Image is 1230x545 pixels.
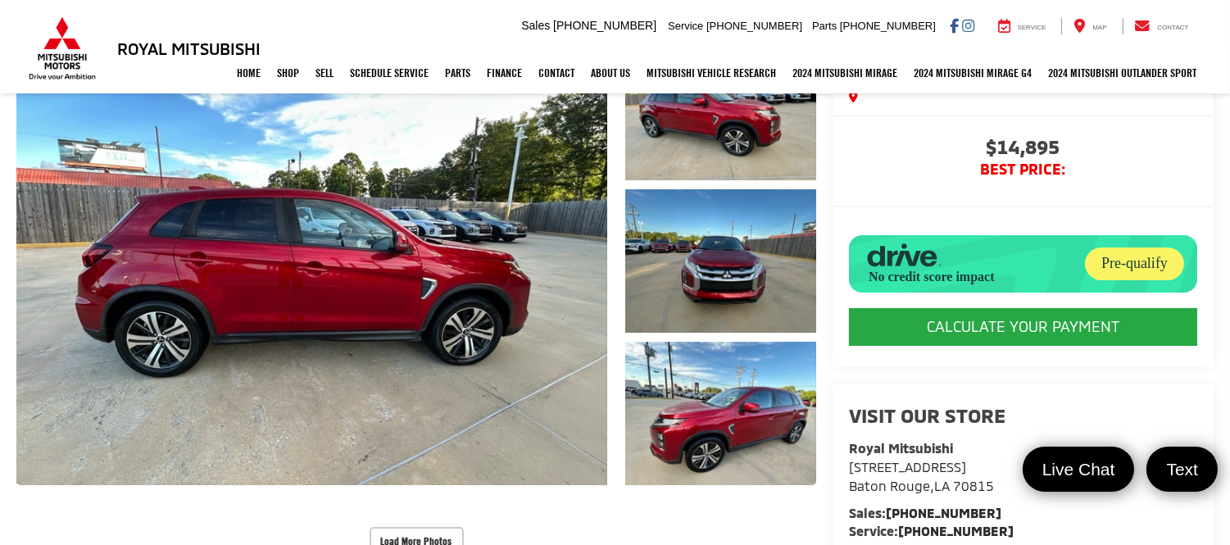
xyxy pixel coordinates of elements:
[1023,447,1135,492] a: Live Chat
[531,52,583,93] a: Contact
[668,20,703,32] span: Service
[849,440,953,456] strong: Royal Mitsubishi
[898,523,1014,538] a: [PHONE_NUMBER]
[1092,24,1106,31] span: Map
[849,405,1197,426] h2: Visit our Store
[840,20,936,32] span: [PHONE_NUMBER]
[849,459,966,475] span: [STREET_ADDRESS]
[849,478,930,493] span: Baton Rouge
[1157,24,1188,31] span: Contact
[1123,18,1201,34] a: Contact
[343,52,438,93] a: Schedule Service: Opens in a new tab
[625,37,816,180] a: Expand Photo 1
[11,34,613,486] img: 2020 Mitsubishi Outlander Sport 2.0 SE
[1158,458,1206,480] span: Text
[906,52,1041,93] a: 2024 Mitsubishi Mirage G4
[479,52,531,93] a: Finance
[229,52,270,93] a: Home
[625,189,816,333] a: Expand Photo 2
[962,19,974,32] a: Instagram: Click to visit our Instagram page
[849,523,1014,538] strong: Service:
[849,137,1197,161] span: $14,895
[1146,447,1218,492] a: Text
[1061,18,1119,34] a: Map
[16,37,607,485] a: Expand Photo 0
[849,308,1197,346] : CALCULATE YOUR PAYMENT
[438,52,479,93] a: Parts: Opens in a new tab
[117,39,261,57] h3: Royal Mitsubishi
[1018,24,1046,31] span: Service
[1034,458,1123,480] span: Live Chat
[1041,52,1205,93] a: 2024 Mitsubishi Outlander SPORT
[706,20,802,32] span: [PHONE_NUMBER]
[785,52,906,93] a: 2024 Mitsubishi Mirage
[950,19,959,32] a: Facebook: Click to visit our Facebook page
[886,505,1001,520] a: [PHONE_NUMBER]
[849,478,994,493] span: ,
[849,505,1001,520] strong: Sales:
[623,340,818,487] img: 2020 Mitsubishi Outlander Sport 2.0 SE
[308,52,343,93] a: Sell
[934,478,950,493] span: LA
[270,52,308,93] a: Shop
[639,52,785,93] a: Mitsubishi Vehicle Research
[583,52,639,93] a: About Us
[849,459,994,493] a: [STREET_ADDRESS] Baton Rouge,LA 70815
[953,478,994,493] span: 70815
[553,19,656,32] span: [PHONE_NUMBER]
[625,342,816,485] a: Expand Photo 3
[812,20,837,32] span: Parts
[25,16,99,80] img: Mitsubishi
[986,18,1059,34] a: Service
[849,161,1197,178] span: BEST PRICE:
[623,188,818,334] img: 2020 Mitsubishi Outlander Sport 2.0 SE
[623,35,818,182] img: 2020 Mitsubishi Outlander Sport 2.0 SE
[521,19,550,32] span: Sales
